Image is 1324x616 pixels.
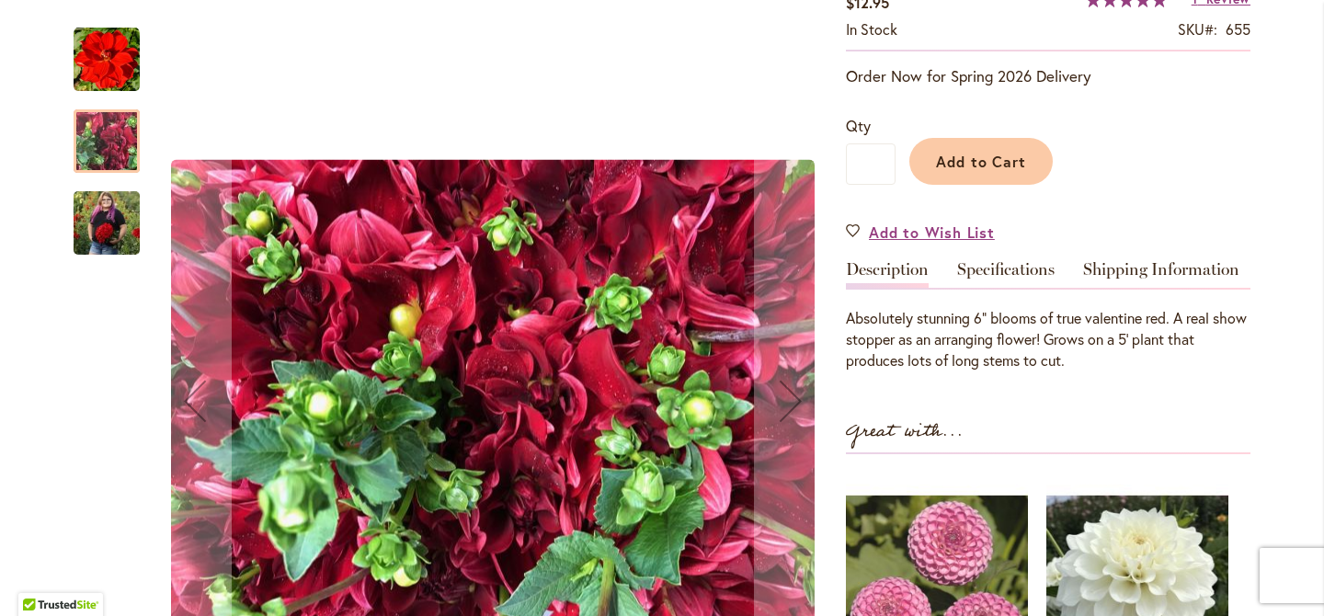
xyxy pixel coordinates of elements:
[846,261,929,288] a: Description
[846,222,995,243] a: Add to Wish List
[846,19,897,40] div: Availability
[957,261,1055,288] a: Specifications
[936,152,1027,171] span: Add to Cart
[846,19,897,39] span: In stock
[74,91,158,173] div: MOLLY ANN
[909,138,1053,185] button: Add to Cart
[846,308,1250,371] div: Absolutely stunning 6" blooms of true valentine red. A real show stopper as an arranging flower! ...
[869,222,995,243] span: Add to Wish List
[846,116,871,135] span: Qty
[846,261,1250,371] div: Detailed Product Info
[846,65,1250,87] p: Order Now for Spring 2026 Delivery
[1226,19,1250,40] div: 655
[14,551,65,602] iframe: Launch Accessibility Center
[1178,19,1217,39] strong: SKU
[74,27,140,93] img: MOLLY ANN
[1083,261,1239,288] a: Shipping Information
[74,9,158,91] div: MOLLY ANN
[846,416,964,447] strong: Great with...
[74,173,140,255] div: MOLLY ANN
[74,181,140,264] img: MOLLY ANN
